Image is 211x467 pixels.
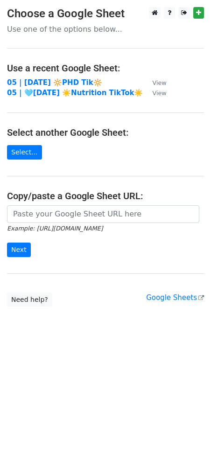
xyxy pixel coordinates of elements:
a: 05 | [DATE] 🔆PHD Tik🔆 [7,78,102,87]
small: View [152,79,166,86]
input: Paste your Google Sheet URL here [7,205,199,223]
small: Example: [URL][DOMAIN_NAME] [7,225,103,232]
p: Use one of the options below... [7,24,204,34]
a: View [143,89,166,97]
small: View [152,90,166,97]
h4: Use a recent Google Sheet: [7,63,204,74]
h4: Copy/paste a Google Sheet URL: [7,190,204,202]
a: 05 | 🩵[DATE] ☀️Nutrition TikTok☀️ [7,89,143,97]
a: View [143,78,166,87]
a: Google Sheets [146,293,204,302]
a: Select... [7,145,42,160]
a: Need help? [7,293,52,307]
input: Next [7,243,31,257]
h4: Select another Google Sheet: [7,127,204,138]
h3: Choose a Google Sheet [7,7,204,21]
